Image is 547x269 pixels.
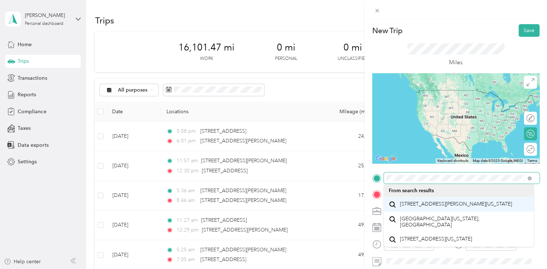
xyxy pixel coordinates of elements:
p: New Trip [372,26,403,36]
span: [STREET_ADDRESS][PERSON_NAME][US_STATE] [400,201,512,207]
span: Map data ©2025 Google, INEGI [473,159,523,163]
span: From search results [389,188,434,194]
a: Open this area in Google Maps (opens a new window) [374,154,398,163]
button: Save [519,24,539,37]
img: Google [374,154,398,163]
button: Keyboard shortcuts [437,158,468,163]
p: Miles [449,58,463,67]
span: [GEOGRAPHIC_DATA][US_STATE], [GEOGRAPHIC_DATA] [400,216,529,228]
span: [STREET_ADDRESS][US_STATE] [400,236,472,242]
iframe: Everlance-gr Chat Button Frame [507,229,547,269]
